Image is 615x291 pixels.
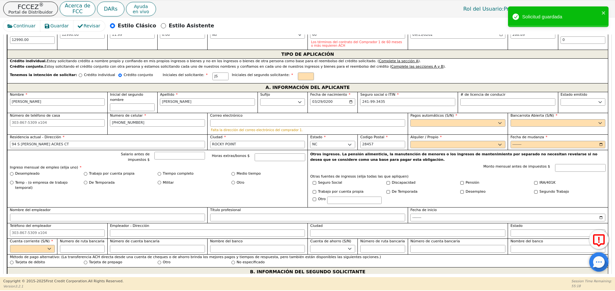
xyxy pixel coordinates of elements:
[511,239,543,243] span: Nombre del banco
[511,135,547,139] span: Fecha de mudanza
[410,135,442,139] span: Alquiler / Propio
[163,171,193,177] label: Tiempo completo
[561,36,605,44] input: 0
[561,25,592,35] span: Igual que efectivo (meses)
[534,181,538,185] input: Y/N
[561,92,587,97] span: Estado emitido
[310,224,322,228] span: Ciudad
[210,135,226,139] span: Ciudad
[360,141,405,149] input: 90210
[511,224,522,228] span: Estado
[232,73,293,77] span: Iniciales del segundo solicitante:
[8,4,53,10] p: FCCEZ
[379,59,418,63] u: Complete la sección A
[601,9,606,16] button: close
[126,2,156,16] button: Ayudaen vivo
[10,208,51,212] span: Nombre del empleador
[65,3,90,8] p: Acerca de
[10,64,45,69] strong: Crédito conjunto.
[8,10,53,14] p: Portal de Distribuidor
[511,141,606,149] input: YYYY-MM-DD
[84,73,115,78] p: Crédito individual
[310,92,350,97] span: Fecha de nacimiento
[313,181,316,185] input: Y/N
[110,31,155,39] input: xx.xx%
[10,239,53,243] span: Cuenta corriente (S/N)
[110,92,143,102] span: Inicial del segundo nombre
[3,284,123,289] p: Version 3.2.1
[250,267,365,276] span: B. INFORMACIÓN DEL SEGUNDO SOLICITANTE
[410,214,605,221] input: YYYY-MM-DD
[3,2,58,16] button: FCCEZ®Portal de Distribuidor
[89,171,134,177] label: Trabajo por cuenta propia
[39,2,44,8] sup: ®
[571,284,612,288] p: 55:18
[10,59,606,64] div: Estoy solicitando crédito a nombre propio y confiando en mis propios ingresos o bienes y no en lo...
[457,3,532,15] p: Primario
[10,229,105,237] input: 303-867-5309 x104
[310,98,355,106] input: YYYY-MM-DD
[110,239,160,243] span: Número de cuenta bancaria
[410,31,505,39] input: YYYY-MM-DD
[210,208,241,212] span: Título profesional
[310,135,326,139] span: Estado
[511,113,557,118] span: Bancarrota Abierta (S/N)
[589,230,609,249] button: Reportar Error a FCC
[10,119,105,127] input: 303-867-5309 x104
[110,119,205,127] input: 303-867-5309 x104
[466,180,479,186] label: Pensión
[260,92,270,97] span: Sufijo
[310,174,606,179] p: Otras fuentes de ingresos (elija todas las que apliquen)
[540,180,556,186] label: IRA/401K
[97,2,124,16] button: DARs
[211,128,404,132] p: Falta la dirección del correo electrónico del comprador 1.
[571,279,612,284] p: Session Time Remaining:
[121,152,150,162] span: Salario antes de impuestos $
[466,189,486,195] label: Desempleo
[210,239,243,243] span: Nombre del banco
[410,208,437,212] span: Fecha de inicio
[3,279,123,284] p: Copyright © 2015- 2025 First Credit Corporation.
[410,239,460,243] span: Número de cuenta bancaria
[160,92,178,97] span: Apellido
[14,23,36,29] span: Continuar
[483,164,550,169] span: Monto mensual antes de impuestos $
[360,98,455,106] input: 000-00-0000
[110,113,146,118] span: Numero de celular
[281,50,334,58] span: TIPO DE APLICACIÓN
[65,9,90,14] p: FCC
[522,13,600,21] div: Solicitud guardada
[118,22,156,30] p: Estilo Clásico
[15,180,84,191] label: Temp - (o empresa de trabajo temporal)
[360,239,405,243] span: Número de ruta bancaria
[10,92,27,97] span: Nombre
[163,180,174,186] label: Militar
[83,23,100,29] span: Revisar
[533,4,612,14] button: 4364A:[PERSON_NAME]
[60,1,95,16] button: Acerca deFCC
[534,190,538,194] input: Y/N
[10,113,60,118] span: Número de teléfono de casa
[237,180,244,186] label: Otro
[386,181,390,185] input: Y/N
[392,189,418,195] label: De Temporada
[237,171,261,177] label: Medio tiempo
[10,59,47,63] strong: Crédito individual.
[310,239,351,243] span: Cuenta de ahorro (S/N)
[88,279,123,283] span: All Rights Reserved.
[60,239,104,243] span: Numero de ruta bancaria
[460,92,505,97] span: # de licencia de conducir
[15,260,45,265] label: Tarjeta de débito
[40,21,74,31] button: Guardar
[360,135,388,139] span: Codigo Postal
[313,190,316,194] input: Y/N
[110,224,149,228] span: Empleador - Dirección
[163,73,208,77] span: Iniciales del solicitante:
[124,73,153,78] p: Crédito conjunto
[237,260,265,265] label: No especificado
[410,113,457,118] span: Pagos automáticos (S/N)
